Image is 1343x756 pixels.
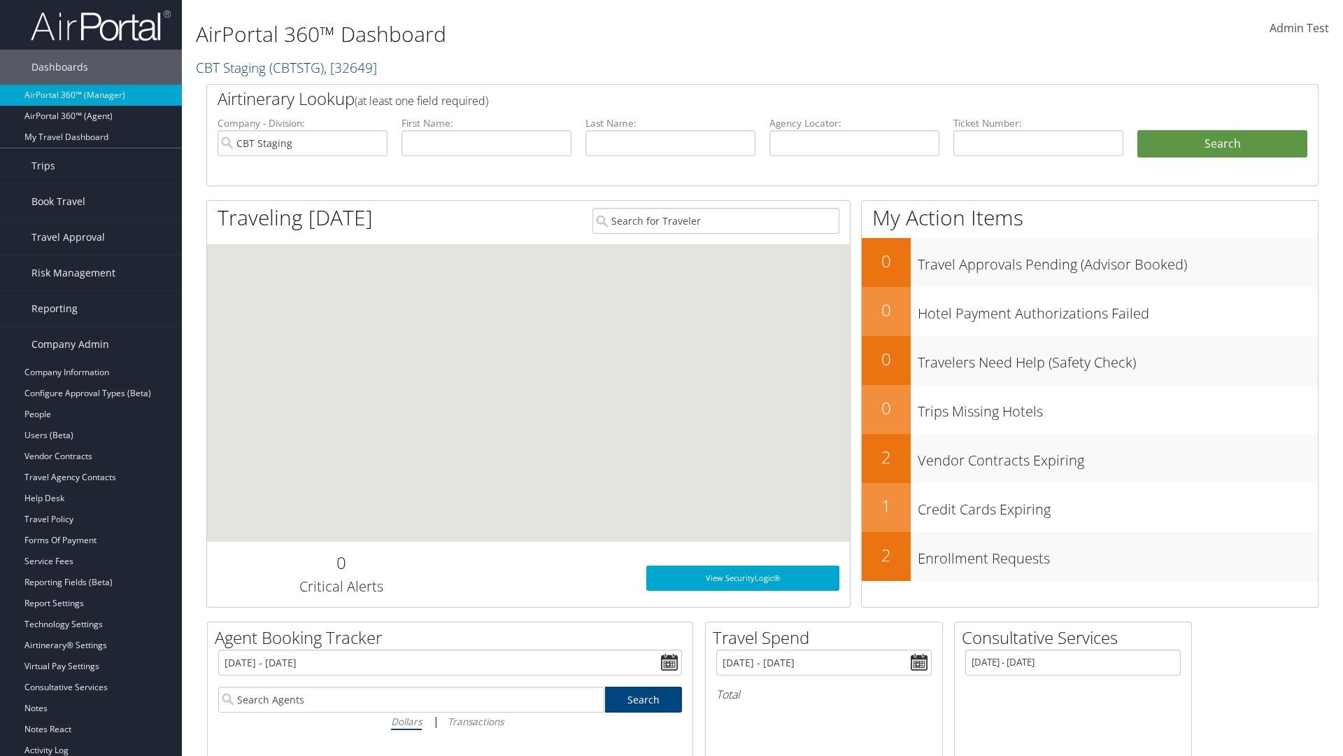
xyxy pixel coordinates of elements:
[218,203,373,232] h1: Traveling [DATE]
[918,346,1318,372] h3: Travelers Need Help (Safety Check)
[862,494,911,518] h2: 1
[31,220,105,255] span: Travel Approval
[862,543,911,567] h2: 2
[1137,130,1307,158] button: Search
[324,58,377,77] span: , [ 32649 ]
[218,87,1215,111] h2: Airtinerary Lookup
[1270,7,1329,50] a: Admin Test
[862,483,1318,532] a: 1Credit Cards Expiring
[31,184,85,219] span: Book Travel
[962,626,1191,650] h2: Consultative Services
[862,238,1318,287] a: 0Travel Approvals Pending (Advisor Booked)
[31,255,115,290] span: Risk Management
[862,396,911,420] h2: 0
[862,249,911,273] h2: 0
[218,577,464,596] h3: Critical Alerts
[31,291,78,326] span: Reporting
[1270,20,1329,36] span: Admin Test
[31,327,109,362] span: Company Admin
[196,58,377,77] a: CBT Staging
[31,50,88,85] span: Dashboards
[862,385,1318,434] a: 0Trips Missing Hotels
[585,116,755,130] label: Last Name:
[713,626,942,650] h2: Travel Spend
[862,532,1318,581] a: 2Enrollment Requests
[769,116,939,130] label: Agency Locator:
[716,687,932,702] h6: Total
[918,444,1318,470] h3: Vendor Contracts Expiring
[31,148,55,183] span: Trips
[592,208,839,234] input: Search for Traveler
[862,298,911,322] h2: 0
[646,566,839,591] a: View SecurityLogic®
[862,287,1318,336] a: 0Hotel Payment Authorizations Failed
[218,713,682,730] div: |
[215,626,692,650] h2: Agent Booking Tracker
[355,93,488,108] span: (at least one field required)
[391,715,422,728] i: Dollars
[862,445,911,469] h2: 2
[31,9,171,42] img: airportal-logo.png
[918,493,1318,519] h3: Credit Cards Expiring
[196,20,951,49] h1: AirPortal 360™ Dashboard
[448,715,504,728] i: Transactions
[953,116,1123,130] label: Ticket Number:
[218,687,604,713] input: Search Agents
[862,347,911,371] h2: 0
[269,58,324,77] span: ( CBTSTG )
[918,542,1318,568] h3: Enrollment Requests
[862,203,1318,232] h1: My Action Items
[218,551,464,575] h2: 0
[918,297,1318,323] h3: Hotel Payment Authorizations Failed
[918,395,1318,421] h3: Trips Missing Hotels
[605,687,683,713] a: Search
[402,116,571,130] label: First Name:
[918,248,1318,274] h3: Travel Approvals Pending (Advisor Booked)
[218,116,388,130] label: Company - Division:
[862,336,1318,385] a: 0Travelers Need Help (Safety Check)
[862,434,1318,483] a: 2Vendor Contracts Expiring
